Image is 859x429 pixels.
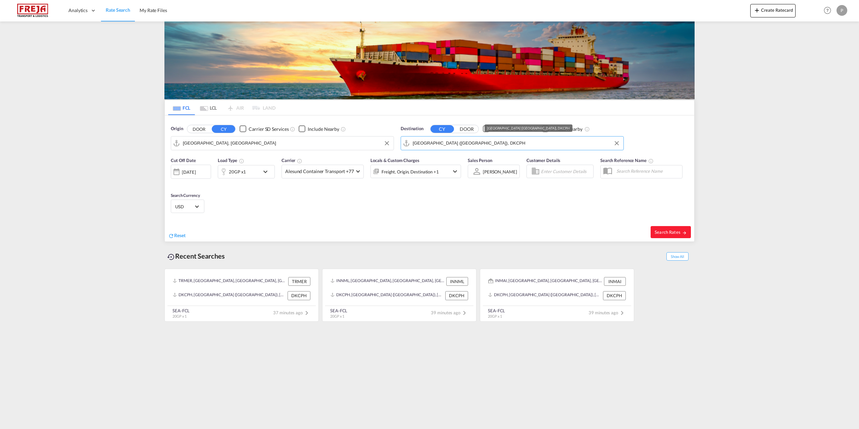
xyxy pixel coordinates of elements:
[613,166,682,176] input: Search Reference Name
[753,6,761,14] md-icon: icon-plus 400-fg
[612,138,622,148] button: Clear Input
[401,137,623,150] md-input-container: Copenhagen (Kobenhavn), DKCPH
[341,126,346,132] md-icon: Unchecked: Ignores neighbouring ports when fetching rates.Checked : Includes neighbouring ports w...
[239,158,244,164] md-icon: icon-information-outline
[10,3,55,18] img: 586607c025bf11f083711d99603023e7.png
[460,309,468,317] md-icon: icon-chevron-right
[401,125,423,132] span: Destination
[822,5,833,16] span: Help
[240,125,289,132] md-checkbox: Checkbox No Ink
[822,5,837,17] div: Help
[604,277,626,286] div: INMAI
[585,126,590,132] md-icon: Unchecked: Ignores neighbouring ports when fetching rates.Checked : Includes neighbouring ports w...
[451,167,459,175] md-icon: icon-chevron-down
[288,277,310,286] div: TRMER
[655,229,687,235] span: Search Rates
[171,125,183,132] span: Origin
[488,291,601,300] div: DKCPH, Copenhagen (Kobenhavn), Denmark, Northern Europe, Europe
[218,165,275,178] div: 20GP x1icon-chevron-down
[431,310,468,315] span: 39 minutes ago
[173,277,287,286] div: TRMER, Mersin, Türkiye, South West Asia, Asia Pacific
[603,291,626,300] div: DKCPH
[106,7,130,13] span: Rate Search
[164,249,228,264] div: Recent Searches
[164,269,319,322] recent-search-card: TRMER, [GEOGRAPHIC_DATA], [GEOGRAPHIC_DATA], [GEOGRAPHIC_DATA], [GEOGRAPHIC_DATA] TRMERDKCPH, [GE...
[285,168,354,175] span: Alesund Container Transport +77
[299,125,339,132] md-checkbox: Checkbox No Ink
[446,277,468,286] div: INNML
[330,314,344,318] span: 20GP x 1
[172,308,190,314] div: SEA-FCL
[370,165,461,178] div: Freight Origin Destination Factory Stuffingicon-chevron-down
[618,309,626,317] md-icon: icon-chevron-right
[168,233,174,239] md-icon: icon-refresh
[171,137,394,150] md-input-container: Shanghai, CNSHA
[167,253,175,261] md-icon: icon-backup-restore
[168,232,186,239] div: icon-refreshReset
[488,277,602,286] div: INMAI, Mangalore, KA, India, Indian Subcontinent, Asia Pacific
[140,7,167,13] span: My Rate Files
[542,125,583,132] md-checkbox: Checkbox No Ink
[600,158,654,163] span: Search Reference Name
[168,100,275,115] md-pagination-wrapper: Use the left and right arrow keys to navigate between tabs
[331,291,444,300] div: DKCPH, Copenhagen (Kobenhavn), Denmark, Northern Europe, Europe
[488,314,502,318] span: 20GP x 1
[382,138,392,148] button: Clear Input
[249,126,289,132] div: Carrier SD Services
[682,230,687,235] md-icon: icon-arrow-right
[175,204,194,210] span: USD
[168,100,195,115] md-tab-item: FCL
[171,193,200,198] span: Search Currency
[413,138,620,148] input: Search by Port
[174,202,201,211] md-select: Select Currency: $ USDUnited States Dollar
[480,269,634,322] recent-search-card: INMAI, [GEOGRAPHIC_DATA], [GEOGRAPHIC_DATA], [GEOGRAPHIC_DATA], [GEOGRAPHIC_DATA], [GEOGRAPHIC_DA...
[171,158,196,163] span: Cut Off Date
[526,158,560,163] span: Customer Details
[648,158,654,164] md-icon: Your search will be saved by the below given name
[431,125,454,133] button: CY
[164,21,695,99] img: LCL+%26+FCL+BACKGROUND.png
[173,291,286,300] div: DKCPH, Copenhagen (Kobenhavn), Denmark, Northern Europe, Europe
[488,308,505,314] div: SEA-FCL
[261,168,273,176] md-icon: icon-chevron-down
[218,158,244,163] span: Load Type
[308,126,339,132] div: Include Nearby
[165,115,694,242] div: Origin DOOR CY Checkbox No InkUnchecked: Search for CY (Container Yard) services for all selected...
[589,310,626,315] span: 39 minutes ago
[187,125,211,133] button: DOOR
[468,158,492,163] span: Sales Person
[172,314,187,318] span: 20GP x 1
[445,291,468,300] div: DKCPH
[195,100,222,115] md-tab-item: LCL
[482,167,518,176] md-select: Sales Person: Philip Schnoor
[837,5,847,16] div: P
[487,124,570,132] div: [GEOGRAPHIC_DATA] ([GEOGRAPHIC_DATA]), DKCPH
[303,309,311,317] md-icon: icon-chevron-right
[212,125,235,133] button: CY
[229,167,246,176] div: 20GP x1
[330,308,347,314] div: SEA-FCL
[182,169,196,175] div: [DATE]
[297,158,302,164] md-icon: The selected Trucker/Carrierwill be displayed in the rate results If the rates are from another f...
[455,125,478,133] button: DOOR
[331,277,445,286] div: INNML, New Mangalore, India, Indian Subcontinent, Asia Pacific
[273,310,311,315] span: 37 minutes ago
[750,4,796,17] button: icon-plus 400-fgCreate Ratecard
[183,138,390,148] input: Search by Port
[174,232,186,238] span: Reset
[666,252,689,261] span: Show All
[541,166,591,176] input: Enter Customer Details
[68,7,88,14] span: Analytics
[483,125,532,132] md-checkbox: Checkbox No Ink
[651,226,691,238] button: Search Ratesicon-arrow-right
[483,169,517,174] div: [PERSON_NAME]
[290,126,295,132] md-icon: Unchecked: Search for CY (Container Yard) services for all selected carriers.Checked : Search for...
[551,126,583,132] div: Include Nearby
[171,178,176,187] md-datepicker: Select
[288,291,310,300] div: DKCPH
[382,167,439,176] div: Freight Origin Destination Factory Stuffing
[282,158,302,163] span: Carrier
[370,158,419,163] span: Locals & Custom Charges
[322,269,476,322] recent-search-card: INNML, [GEOGRAPHIC_DATA], [GEOGRAPHIC_DATA], [GEOGRAPHIC_DATA], [GEOGRAPHIC_DATA] INNMLDKCPH, [GE...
